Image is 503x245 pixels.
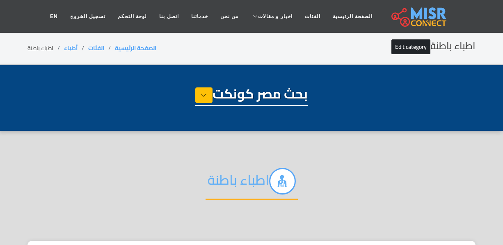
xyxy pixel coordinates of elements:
[27,44,64,53] li: اطباء باطنة
[112,9,153,24] a: لوحة التحكم
[258,13,293,20] span: اخبار و مقالات
[391,40,476,52] h2: اطباء باطنة
[185,9,214,24] a: خدماتنا
[115,43,156,53] a: الصفحة الرئيسية
[64,9,112,24] a: تسجيل الخروج
[44,9,64,24] a: EN
[214,9,245,24] a: من نحن
[245,9,299,24] a: اخبار و مقالات
[153,9,185,24] a: اتصل بنا
[391,39,430,54] a: Edit category
[206,168,298,200] h2: اطباء باطنة
[269,168,296,195] img: pfAWvOfsRsa0Gymt6gRE.png
[88,43,104,53] a: الفئات
[391,6,446,27] img: main.misr_connect
[299,9,327,24] a: الفئات
[327,9,379,24] a: الصفحة الرئيسية
[195,86,308,106] h1: بحث مصر كونكت
[64,43,78,53] a: أطباء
